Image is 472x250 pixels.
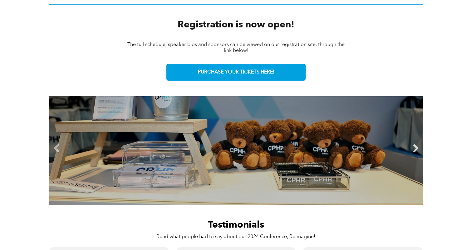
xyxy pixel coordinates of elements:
[156,234,315,239] span: Read what people had to say about our 2024 Conference, Reimagine!
[52,144,61,153] a: Previous
[127,42,345,53] span: The full schedule, speaker bios and sponsors can be viewed on our registration site, through the ...
[166,64,306,81] a: PURCHASE YOUR TICKETS HERE!
[411,144,420,153] a: Next
[198,69,274,75] span: PURCHASE YOUR TICKETS HERE!
[178,20,294,30] span: Registration is now open!
[208,220,264,230] span: Testimonials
